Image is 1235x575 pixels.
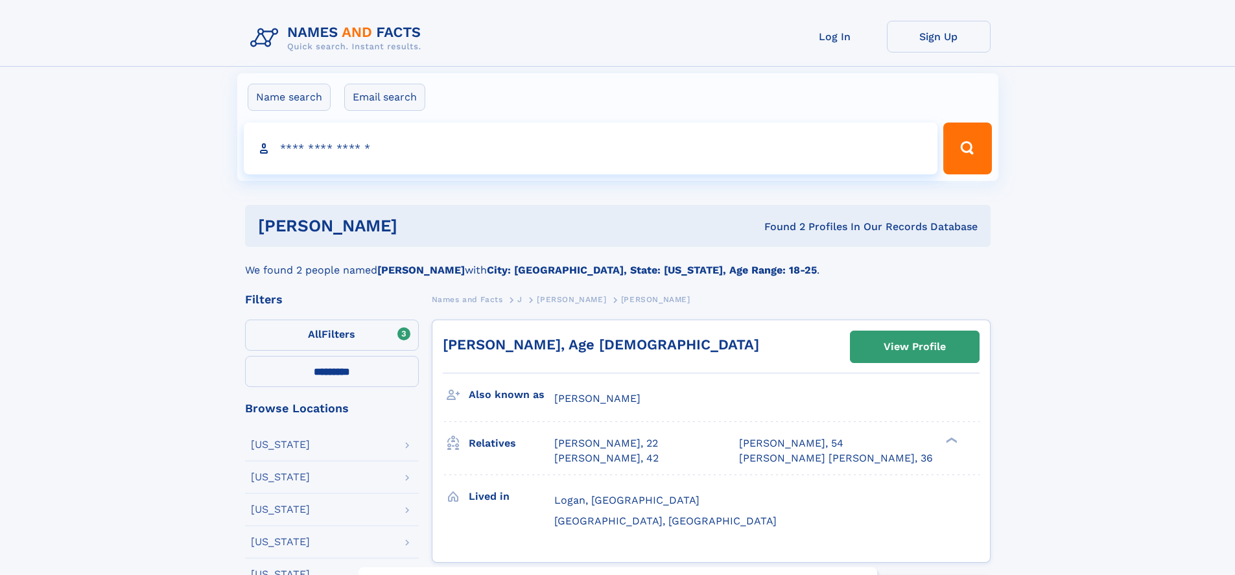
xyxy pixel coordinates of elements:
a: [PERSON_NAME], 42 [554,451,659,465]
a: [PERSON_NAME], 54 [739,436,843,451]
a: View Profile [851,331,979,362]
input: search input [244,123,938,174]
div: Browse Locations [245,403,419,414]
span: All [308,328,322,340]
h3: Also known as [469,384,554,406]
b: City: [GEOGRAPHIC_DATA], State: [US_STATE], Age Range: 18-25 [487,264,817,276]
div: Filters [245,294,419,305]
div: View Profile [884,332,946,362]
label: Name search [248,84,331,111]
a: Names and Facts [432,291,503,307]
div: [US_STATE] [251,440,310,450]
div: ❯ [943,436,958,445]
span: [PERSON_NAME] [554,392,641,405]
div: Found 2 Profiles In Our Records Database [581,220,978,234]
h1: [PERSON_NAME] [258,218,581,234]
a: [PERSON_NAME], Age [DEMOGRAPHIC_DATA] [443,336,759,353]
h3: Relatives [469,432,554,454]
div: We found 2 people named with . [245,247,991,278]
label: Email search [344,84,425,111]
a: Sign Up [887,21,991,53]
span: [PERSON_NAME] [621,295,690,304]
a: [PERSON_NAME] [537,291,606,307]
button: Search Button [943,123,991,174]
a: Log In [783,21,887,53]
img: Logo Names and Facts [245,21,432,56]
div: [US_STATE] [251,504,310,515]
span: Logan, [GEOGRAPHIC_DATA] [554,494,700,506]
label: Filters [245,320,419,351]
h3: Lived in [469,486,554,508]
a: [PERSON_NAME], 22 [554,436,658,451]
div: [US_STATE] [251,537,310,547]
span: [PERSON_NAME] [537,295,606,304]
b: [PERSON_NAME] [377,264,465,276]
a: [PERSON_NAME] [PERSON_NAME], 36 [739,451,933,465]
span: [GEOGRAPHIC_DATA], [GEOGRAPHIC_DATA] [554,515,777,527]
div: [US_STATE] [251,472,310,482]
a: J [517,291,523,307]
span: J [517,295,523,304]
